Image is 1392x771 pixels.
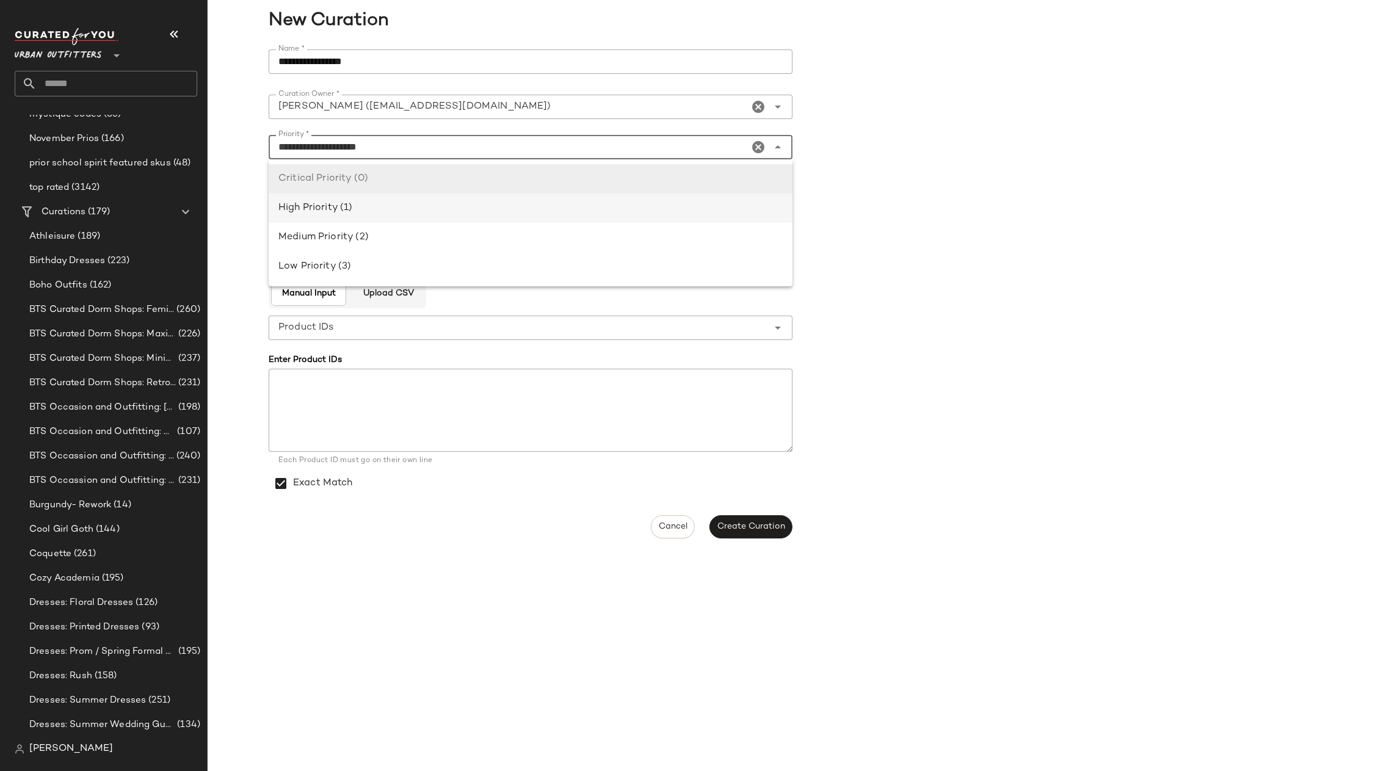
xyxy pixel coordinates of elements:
[29,425,175,439] span: BTS Occasion and Outfitting: Homecoming Dresses
[278,172,783,186] div: Critical Priority (0)
[278,455,783,466] div: Each Product ID must go on their own line
[29,303,174,317] span: BTS Curated Dorm Shops: Feminine
[770,100,785,114] i: Open
[133,596,158,610] span: (126)
[176,376,200,390] span: (231)
[271,281,346,306] button: Manual Input
[29,474,176,488] span: BTS Occassion and Outfitting: First Day Fits
[29,596,133,610] span: Dresses: Floral Dresses
[176,327,200,341] span: (226)
[293,466,353,501] label: Exact Match
[751,100,766,114] i: Clear Curation Owner *
[29,376,176,390] span: BTS Curated Dorm Shops: Retro+ Boho
[709,515,792,538] button: Create Curation
[111,498,131,512] span: (14)
[15,744,24,754] img: svg%3e
[176,645,200,659] span: (195)
[92,669,117,683] span: (158)
[29,669,92,683] span: Dresses: Rush
[29,230,75,244] span: Athleisure
[176,474,200,488] span: (231)
[651,515,695,538] button: Cancel
[29,449,174,463] span: BTS Occassion and Outfitting: Campus Lounge
[658,522,687,532] span: Cancel
[71,547,96,561] span: (261)
[175,718,200,732] span: (134)
[29,327,176,341] span: BTS Curated Dorm Shops: Maximalist
[29,742,113,756] span: [PERSON_NAME]
[15,28,118,45] img: cfy_white_logo.C9jOOHJF.svg
[29,718,175,732] span: Dresses: Summer Wedding Guest
[93,523,120,537] span: (144)
[139,620,159,634] span: (93)
[75,230,100,244] span: (189)
[175,425,200,439] span: (107)
[29,352,176,366] span: BTS Curated Dorm Shops: Minimalist
[69,181,100,195] span: (3142)
[278,320,334,335] span: Product IDs
[29,156,171,170] span: prior school spirit featured skus
[87,278,112,292] span: (162)
[29,181,69,195] span: top rated
[352,281,423,306] button: Upload CSV
[278,259,783,274] div: Low Priority (3)
[29,132,99,146] span: November Prios
[171,156,191,170] span: (48)
[42,205,85,219] span: Curations
[100,571,124,585] span: (195)
[29,547,71,561] span: Coquette
[29,523,93,537] span: Cool Girl Goth
[278,201,783,215] div: High Priority (1)
[717,522,785,532] span: Create Curation
[29,498,111,512] span: Burgundy- Rework
[99,132,124,146] span: (166)
[85,205,110,219] span: (179)
[15,42,102,63] span: Urban Outfitters
[29,620,139,634] span: Dresses: Printed Dresses
[770,140,785,154] i: Close
[278,230,783,245] div: Medium Priority (2)
[105,254,129,268] span: (223)
[174,449,200,463] span: (240)
[269,353,792,366] div: Enter Product IDs
[281,289,336,299] span: Manual Input
[29,571,100,585] span: Cozy Academia
[29,645,176,659] span: Dresses: Prom / Spring Formal Outfitting
[29,278,87,292] span: Boho Outfits
[29,400,176,414] span: BTS Occasion and Outfitting: [PERSON_NAME] to Party
[208,7,1385,35] span: New Curation
[29,254,105,268] span: Birthday Dresses
[146,693,170,708] span: (251)
[176,352,200,366] span: (237)
[751,140,766,154] i: Clear Priority *
[29,693,146,708] span: Dresses: Summer Dresses
[174,303,200,317] span: (260)
[362,289,413,299] span: Upload CSV
[176,400,200,414] span: (198)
